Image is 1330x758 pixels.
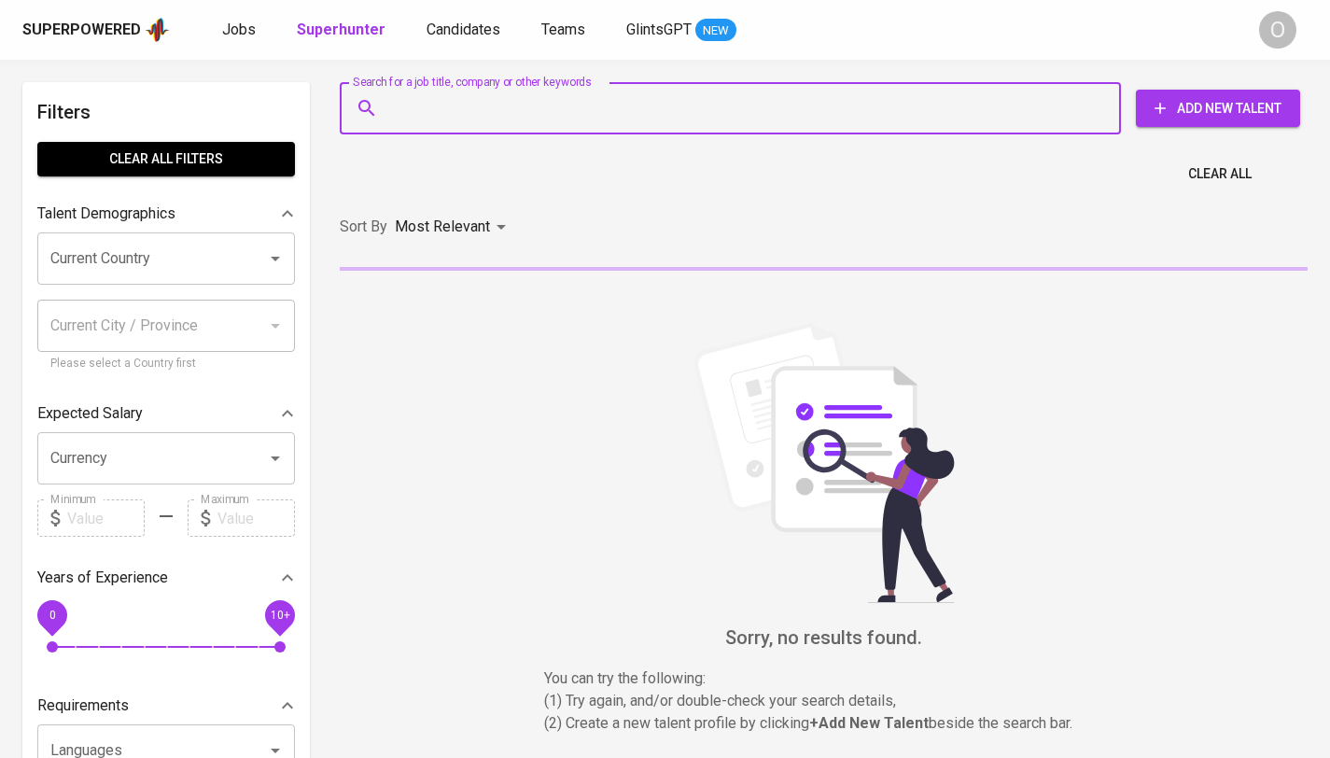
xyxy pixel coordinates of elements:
button: Clear All [1181,157,1259,191]
a: GlintsGPT NEW [626,19,736,42]
b: + Add New Talent [809,714,929,732]
button: Clear All filters [37,142,295,176]
div: Expected Salary [37,395,295,432]
a: Jobs [222,19,259,42]
h6: Sorry, no results found. [340,623,1308,653]
span: 0 [49,609,55,622]
p: Most Relevant [395,216,490,238]
p: Years of Experience [37,567,168,589]
img: app logo [145,16,170,44]
div: Superpowered [22,20,141,41]
a: Candidates [427,19,504,42]
p: You can try the following : [544,667,1104,690]
span: Clear All [1188,162,1252,186]
button: Add New Talent [1136,90,1300,127]
div: Requirements [37,687,295,724]
a: Superpoweredapp logo [22,16,170,44]
span: Jobs [222,21,256,38]
div: Talent Demographics [37,195,295,232]
span: Teams [541,21,585,38]
a: Superhunter [297,19,389,42]
div: Years of Experience [37,559,295,597]
button: Open [262,445,288,471]
b: Superhunter [297,21,385,38]
span: Clear All filters [52,147,280,171]
input: Value [67,499,145,537]
button: Open [262,246,288,272]
div: O [1259,11,1296,49]
p: Sort By [340,216,387,238]
h6: Filters [37,97,295,127]
span: Add New Talent [1151,97,1285,120]
p: (1) Try again, and/or double-check your search details, [544,690,1104,712]
p: Requirements [37,695,129,717]
p: Please select a Country first [50,355,282,373]
p: Expected Salary [37,402,143,425]
p: Talent Demographics [37,203,175,225]
a: Teams [541,19,589,42]
p: (2) Create a new talent profile by clicking beside the search bar. [544,712,1104,735]
input: Value [217,499,295,537]
span: 10+ [270,609,289,622]
span: GlintsGPT [626,21,692,38]
div: Most Relevant [395,210,512,245]
img: file_searching.svg [684,323,964,603]
span: NEW [695,21,736,40]
span: Candidates [427,21,500,38]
